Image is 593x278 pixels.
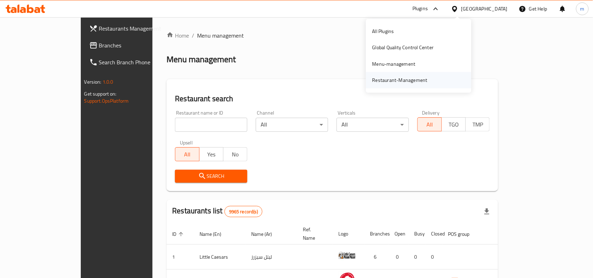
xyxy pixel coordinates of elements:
[103,77,113,86] span: 1.0.0
[180,140,193,145] label: Upsell
[445,119,463,130] span: TGO
[175,147,199,161] button: All
[202,149,221,160] span: Yes
[84,20,180,37] a: Restaurants Management
[84,89,117,98] span: Get support on:
[224,206,262,217] div: Total records count
[199,147,223,161] button: Yes
[194,245,246,270] td: Little Caesars
[337,118,409,132] div: All
[389,223,409,245] th: Open
[181,172,242,181] span: Search
[84,77,102,86] span: Version:
[225,208,262,215] span: 9965 record(s)
[448,230,478,238] span: POS group
[167,54,236,65] h2: Menu management
[84,96,129,105] a: Support.OpsPlatform
[372,76,428,84] div: Restaurant-Management
[84,37,180,54] a: Branches
[425,245,442,270] td: 0
[409,245,425,270] td: 0
[178,149,196,160] span: All
[303,225,324,242] span: Ref. Name
[478,203,495,220] div: Export file
[197,31,244,40] span: Menu management
[372,60,416,68] div: Menu-management
[84,54,180,71] a: Search Branch Phone
[333,223,364,245] th: Logo
[580,5,585,13] span: m
[469,119,487,130] span: TMP
[364,223,389,245] th: Branches
[338,247,356,264] img: Little Caesars
[442,117,466,131] button: TGO
[422,110,440,115] label: Delivery
[417,117,442,131] button: All
[256,118,328,132] div: All
[99,58,174,66] span: Search Branch Phone
[167,245,194,270] td: 1
[372,44,434,51] div: Global Quality Control Center
[172,230,185,238] span: ID
[465,117,490,131] button: TMP
[425,223,442,245] th: Closed
[421,119,439,130] span: All
[167,31,498,40] nav: breadcrumb
[223,147,247,161] button: No
[364,245,389,270] td: 6
[172,206,262,217] h2: Restaurants list
[175,170,247,183] button: Search
[461,5,508,13] div: [GEOGRAPHIC_DATA]
[200,230,230,238] span: Name (En)
[175,118,247,132] input: Search for restaurant name or ID..
[226,149,245,160] span: No
[175,93,490,104] h2: Restaurant search
[99,24,174,33] span: Restaurants Management
[389,245,409,270] td: 0
[251,230,281,238] span: Name (Ar)
[246,245,297,270] td: ليتل سيزرز
[99,41,174,50] span: Branches
[192,31,194,40] li: /
[409,223,425,245] th: Busy
[372,27,394,35] div: All Plugins
[412,5,428,13] div: Plugins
